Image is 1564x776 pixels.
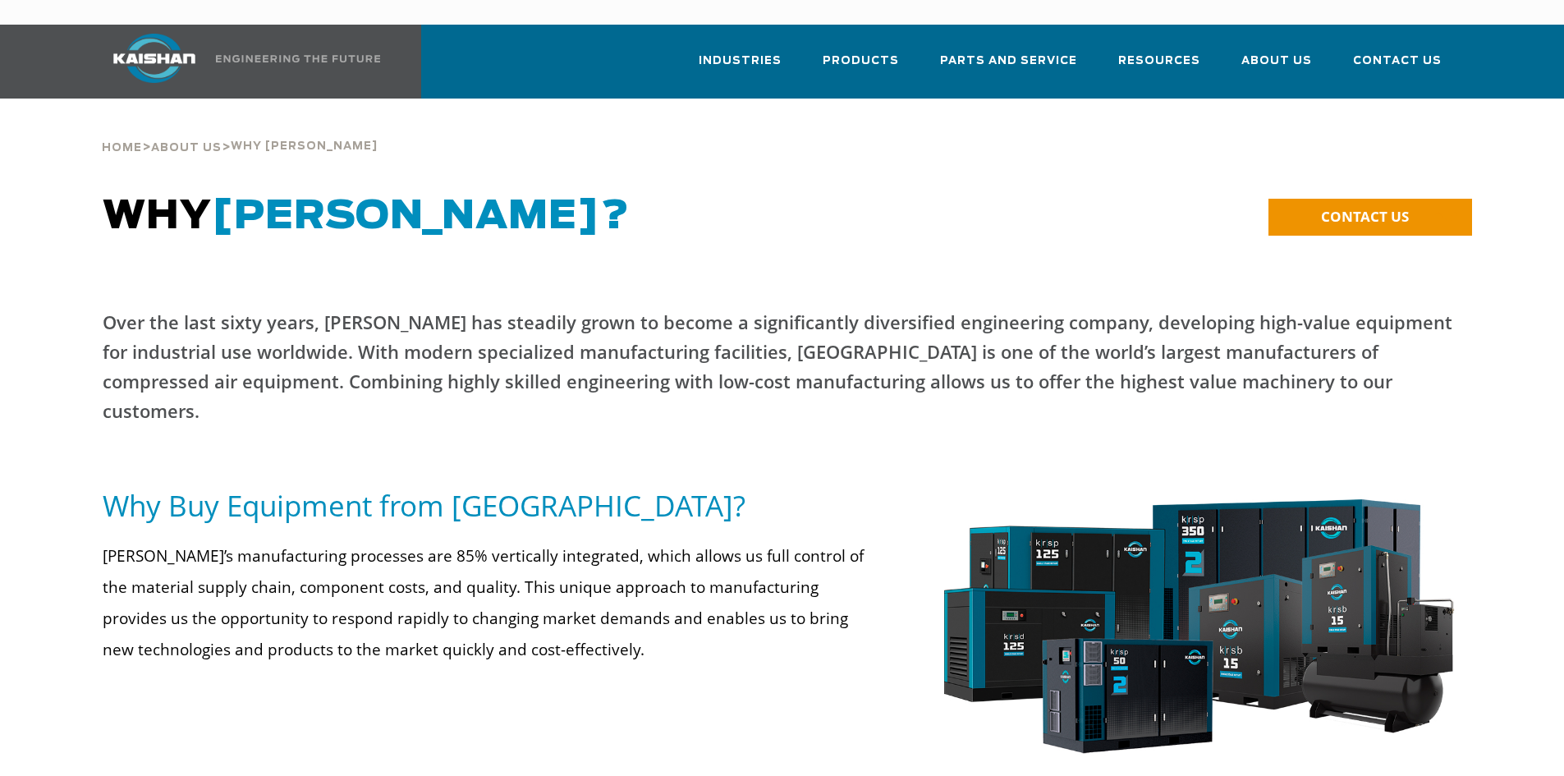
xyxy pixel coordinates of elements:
div: > > [102,99,378,161]
img: krsp [930,487,1463,775]
a: Industries [699,39,782,95]
span: Why [PERSON_NAME] [231,141,378,152]
a: About Us [151,140,222,154]
a: About Us [1241,39,1312,95]
span: Products [823,52,899,71]
span: Industries [699,52,782,71]
a: Home [102,140,142,154]
span: Contact Us [1353,52,1442,71]
span: Parts and Service [940,52,1077,71]
span: Resources [1118,52,1200,71]
a: Resources [1118,39,1200,95]
span: Home [102,143,142,154]
a: Products [823,39,899,95]
span: WHY [103,197,630,236]
p: Over the last sixty years, [PERSON_NAME] has steadily grown to become a significantly diversified... [103,307,1462,425]
img: Engineering the future [216,55,380,62]
span: CONTACT US [1321,207,1409,226]
a: Parts and Service [940,39,1077,95]
p: [PERSON_NAME]’s manufacturing processes are 85% vertically integrated, which allows us full contr... [103,540,878,665]
a: CONTACT US [1268,199,1472,236]
h5: Why Buy Equipment from [GEOGRAPHIC_DATA]? [103,487,878,524]
img: kaishan logo [93,34,216,83]
a: Kaishan USA [93,25,383,99]
a: Contact Us [1353,39,1442,95]
span: [PERSON_NAME]? [212,197,630,236]
span: About Us [1241,52,1312,71]
span: About Us [151,143,222,154]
